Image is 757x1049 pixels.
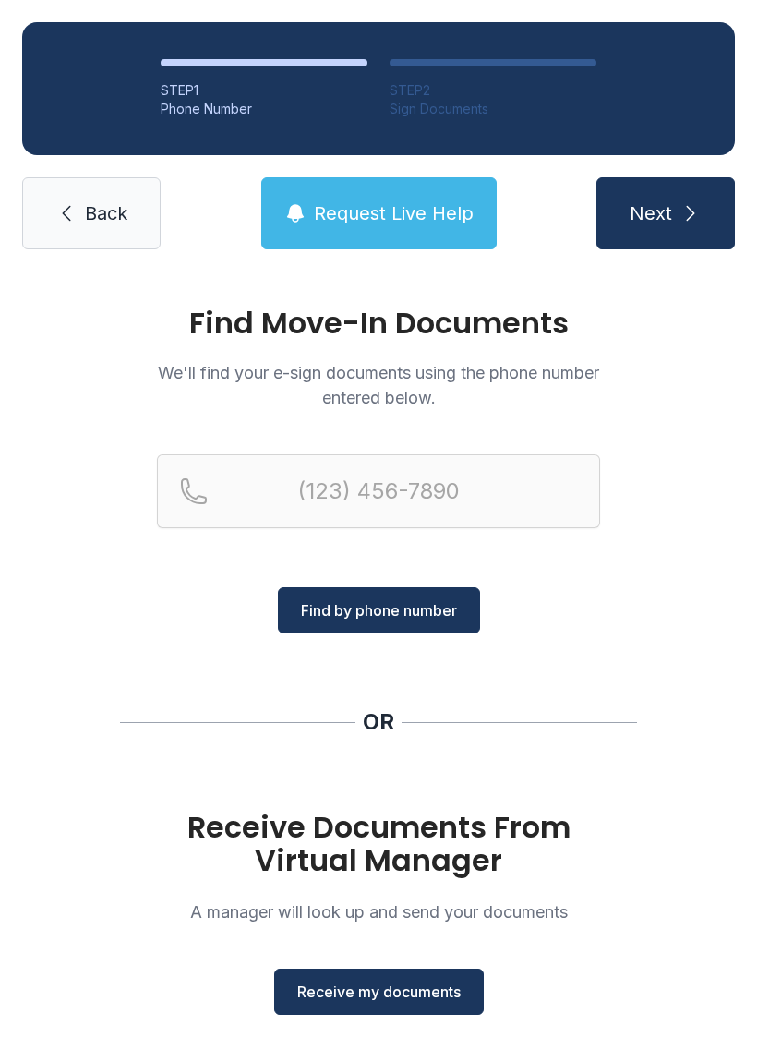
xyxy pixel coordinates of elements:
[157,899,600,924] p: A manager will look up and send your documents
[297,981,461,1003] span: Receive my documents
[630,200,672,226] span: Next
[161,100,367,118] div: Phone Number
[157,360,600,410] p: We'll find your e-sign documents using the phone number entered below.
[157,308,600,338] h1: Find Move-In Documents
[314,200,474,226] span: Request Live Help
[301,599,457,621] span: Find by phone number
[363,707,394,737] div: OR
[161,81,367,100] div: STEP 1
[390,100,596,118] div: Sign Documents
[390,81,596,100] div: STEP 2
[157,811,600,877] h1: Receive Documents From Virtual Manager
[85,200,127,226] span: Back
[157,454,600,528] input: Reservation phone number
